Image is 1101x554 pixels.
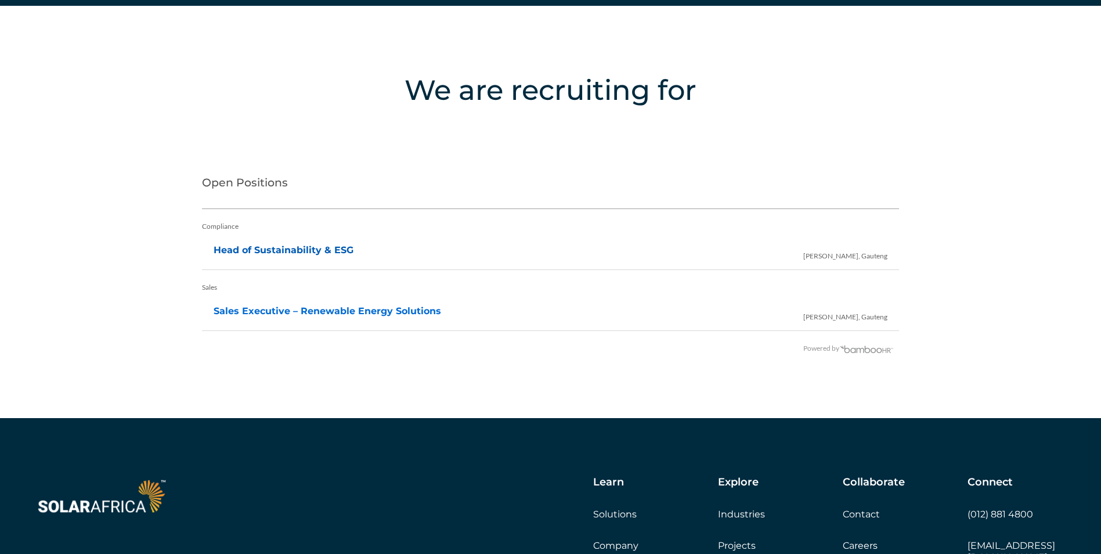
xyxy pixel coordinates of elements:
[52,70,1049,110] h4: We are recruiting for
[839,344,894,353] img: BambooHR - HR software
[843,509,880,520] a: Contact
[803,239,887,268] span: [PERSON_NAME], Gauteng
[593,476,624,489] h5: Learn
[202,276,900,299] div: Sales
[968,509,1033,520] a: (012) 881 4800
[202,163,900,209] h2: Open Positions
[718,509,765,520] a: Industries
[843,476,905,489] h5: Collaborate
[593,540,638,551] a: Company
[214,244,353,256] a: Head of Sustainability & ESG
[718,540,756,551] a: Projects
[202,215,900,238] div: Compliance
[968,476,1013,489] h5: Connect
[202,337,894,360] div: Powered by
[593,509,637,520] a: Solutions
[214,305,441,316] a: Sales Executive – Renewable Energy Solutions
[843,540,878,551] a: Careers
[718,476,759,489] h5: Explore
[803,300,887,329] span: [PERSON_NAME], Gauteng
